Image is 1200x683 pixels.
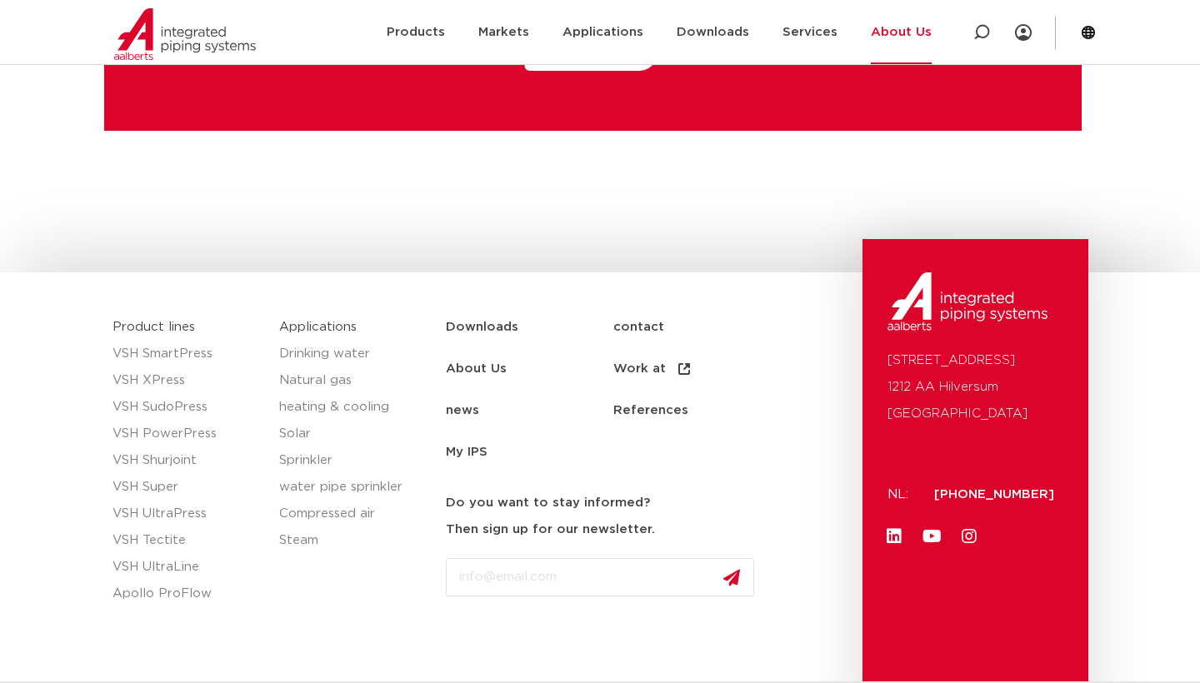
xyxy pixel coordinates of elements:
a: About Us [446,348,613,390]
strong: Do you want to stay informed? [446,496,650,509]
input: info@email.com [446,558,754,596]
nav: Menu [446,307,855,473]
a: heating & cooling [279,394,429,421]
a: Sprinkler [279,447,429,474]
a: Applications [279,321,357,333]
a: Work at [613,348,781,390]
a: news [446,390,613,431]
a: Downloads [446,307,613,348]
a: VSH Super [112,474,262,501]
p: [STREET_ADDRESS] 1212 AA Hilversum [GEOGRAPHIC_DATA] [887,347,1062,427]
a: Drinking water [279,341,429,367]
a: Natural gas [279,367,429,394]
strong: Then sign up for our newsletter. [446,523,655,536]
a: Solar [279,421,429,447]
a: contact [613,307,781,348]
a: VSH PowerPress [112,421,262,447]
a: Compressed air [279,501,429,527]
a: VSH Shurjoint [112,447,262,474]
a: VSH SmartPress [112,341,262,367]
a: My IPS [446,431,613,473]
a: References [613,390,781,431]
a: Steam [279,527,429,554]
a: [PHONE_NUMBER] [934,488,1054,501]
a: VSH UltraLine [112,554,262,581]
a: VSH XPress [112,367,262,394]
a: VSH SudoPress [112,394,262,421]
p: NL: [887,481,914,508]
a: VSH Tectite [112,527,262,554]
img: send.svg [723,569,740,586]
a: Product lines [112,321,195,333]
iframe: ReCAPTCHA [446,610,699,675]
a: water pipe sprinkler [279,474,429,501]
a: VSH UltraPress [112,501,262,527]
a: Apollo ProFlow [112,581,262,607]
